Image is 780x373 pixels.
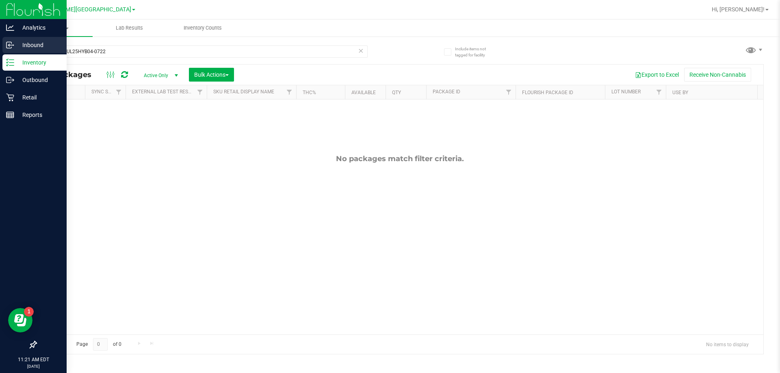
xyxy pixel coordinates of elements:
input: Search Package ID, Item Name, SKU, Lot or Part Number... [36,45,368,58]
a: Sync Status [91,89,123,95]
span: All Packages [42,70,100,79]
a: Package ID [433,89,460,95]
span: Lab Results [105,24,154,32]
a: Lab Results [93,19,166,37]
p: 11:21 AM EDT [4,356,63,363]
a: Filter [502,85,516,99]
button: Receive Non-Cannabis [684,68,751,82]
div: No packages match filter criteria. [36,154,763,163]
a: Filter [112,85,126,99]
p: Outbound [14,75,63,85]
a: Filter [193,85,207,99]
span: Inventory Counts [173,24,233,32]
button: Export to Excel [630,68,684,82]
a: Qty [392,90,401,95]
span: Clear [358,45,364,56]
inline-svg: Inventory [6,58,14,67]
a: THC% [303,90,316,95]
p: Inbound [14,40,63,50]
a: Filter [652,85,666,99]
span: No items to display [700,338,755,350]
span: Hi, [PERSON_NAME]! [712,6,765,13]
iframe: Resource center unread badge [24,307,34,317]
a: Inventory Counts [166,19,239,37]
inline-svg: Analytics [6,24,14,32]
a: Filter [283,85,296,99]
a: Available [351,90,376,95]
a: External Lab Test Result [132,89,196,95]
span: Bulk Actions [194,71,229,78]
iframe: Resource center [8,308,32,332]
inline-svg: Inbound [6,41,14,49]
a: Lot Number [611,89,641,95]
inline-svg: Retail [6,93,14,101]
span: Page of 0 [69,338,128,351]
p: Analytics [14,23,63,32]
span: [PERSON_NAME][GEOGRAPHIC_DATA] [31,6,131,13]
inline-svg: Outbound [6,76,14,84]
p: Inventory [14,58,63,67]
button: Bulk Actions [189,68,234,82]
span: Include items not tagged for facility [455,46,496,58]
a: Sku Retail Display Name [213,89,274,95]
a: Use By [672,90,688,95]
p: Retail [14,93,63,102]
inline-svg: Reports [6,111,14,119]
p: [DATE] [4,363,63,369]
p: Reports [14,110,63,120]
a: Flourish Package ID [522,90,573,95]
